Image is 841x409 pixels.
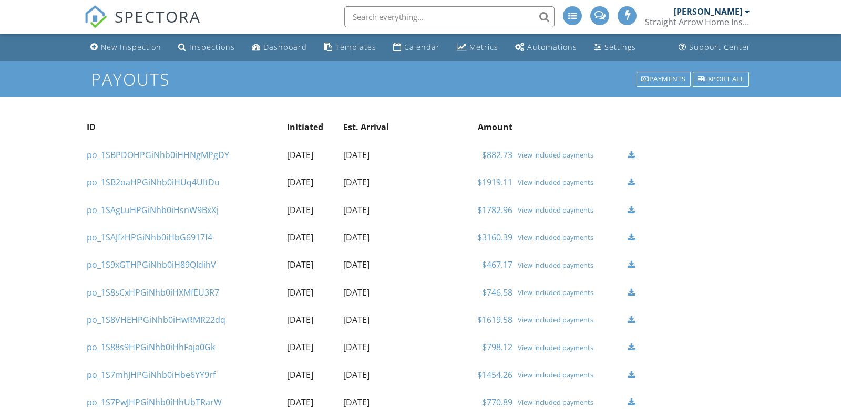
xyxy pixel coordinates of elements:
[84,14,201,36] a: SPECTORA
[284,169,341,196] td: [DATE]
[341,279,410,306] td: [DATE]
[469,42,498,52] div: Metrics
[115,5,201,27] span: SPECTORA
[87,149,229,161] a: po_1SBPDOHPGiNhb0iHHNgMPgDY
[477,176,512,188] a: $1919.11
[341,224,410,251] td: [DATE]
[477,204,512,216] a: $1782.96
[477,232,512,243] a: $3160.39
[518,178,622,186] a: View included payments
[518,151,622,159] a: View included payments
[284,333,341,361] td: [DATE]
[518,288,622,297] a: View included payments
[341,306,410,333] td: [DATE]
[284,306,341,333] td: [DATE]
[284,251,341,278] td: [DATE]
[482,259,512,270] a: $467.17
[518,316,622,324] a: View included payments
[527,42,577,52] div: Automations
[482,396,512,408] a: $770.89
[404,42,440,52] div: Calendar
[284,279,341,306] td: [DATE]
[87,341,215,353] a: po_1S88s9HPGiNhb0iHhFaja0Gk
[320,38,381,57] a: Templates
[674,6,742,17] div: [PERSON_NAME]
[482,149,512,161] a: $882.73
[410,113,515,141] th: Amount
[87,204,218,216] a: po_1SAgLuHPGiNhb0iHsnW9BxXj
[86,38,166,57] a: New Inspection
[518,206,622,214] a: View included payments
[477,314,512,326] a: $1619.58
[284,361,341,389] td: [DATE]
[518,261,622,269] a: View included payments
[284,196,341,224] td: [DATE]
[335,42,376,52] div: Templates
[284,141,341,169] td: [DATE]
[604,42,636,52] div: Settings
[341,333,410,361] td: [DATE]
[518,398,622,406] a: View included payments
[674,38,755,57] a: Support Center
[635,71,692,88] a: Payments
[87,369,216,381] a: po_1S7mhJHPGiNhb0iHbe6YY9rf
[341,169,410,196] td: [DATE]
[344,6,555,27] input: Search everything...
[689,42,751,52] div: Support Center
[518,233,622,242] a: View included payments
[284,224,341,251] td: [DATE]
[248,38,311,57] a: Dashboard
[477,369,512,381] a: $1454.26
[518,343,622,352] a: View included payments
[637,72,691,87] div: Payments
[341,113,410,141] th: Est. Arrival
[87,287,219,298] a: po_1S8sCxHPGiNhb0iHXMfEU3R7
[453,38,502,57] a: Metrics
[482,341,512,353] a: $798.12
[341,251,410,278] td: [DATE]
[341,141,410,169] td: [DATE]
[341,361,410,389] td: [DATE]
[693,72,750,87] div: Export all
[87,259,216,270] a: po_1S9xGTHPGiNhb0iH89QIdihV
[174,38,239,57] a: Inspections
[87,314,225,326] a: po_1S8VHEHPGiNhb0iHwRMR22dq
[87,396,222,408] a: po_1S7PwJHPGiNhb0iHhUbTRarW
[692,71,751,88] a: Export all
[189,42,235,52] div: Inspections
[87,232,212,243] a: po_1SAJfzHPGiNhb0iHbG6917f4
[284,113,341,141] th: Initiated
[84,5,107,28] img: The Best Home Inspection Software - Spectora
[91,70,750,88] h1: Payouts
[87,176,220,188] a: po_1SB2oaHPGiNhb0iHUq4UItDu
[511,38,581,57] a: Automations (Advanced)
[84,113,284,141] th: ID
[590,38,640,57] a: Settings
[101,42,161,52] div: New Inspection
[518,371,622,379] a: View included payments
[263,42,307,52] div: Dashboard
[389,38,444,57] a: Calendar
[482,287,512,298] a: $746.58
[645,17,750,27] div: Straight Arrow Home Inspection
[341,196,410,224] td: [DATE]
